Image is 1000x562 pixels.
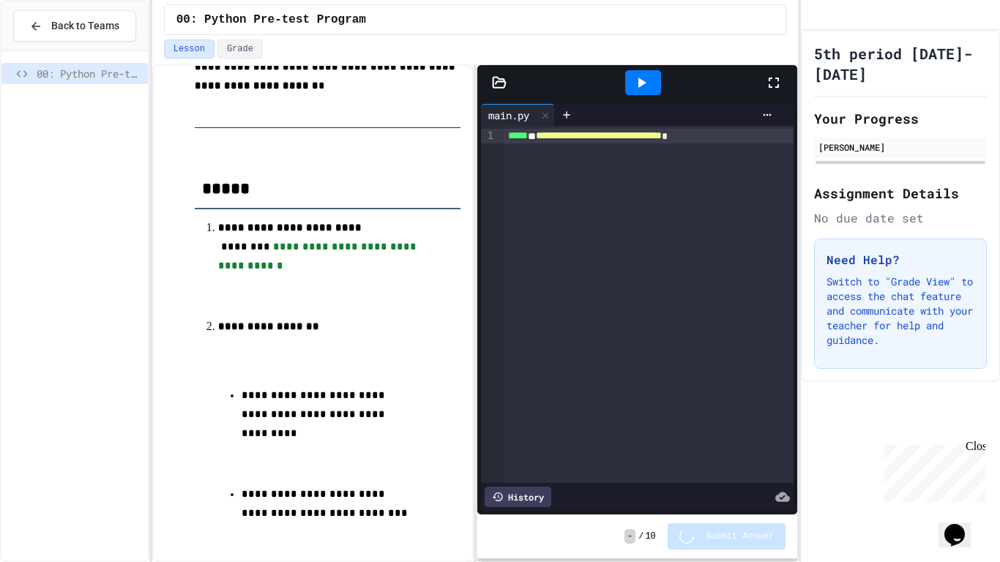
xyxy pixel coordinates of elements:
[878,440,985,502] iframe: chat widget
[624,529,635,544] span: -
[638,531,643,542] span: /
[37,66,142,81] span: 00: Python Pre-test Program
[814,209,987,227] div: No due date set
[481,129,496,143] div: 1
[814,183,987,203] h2: Assignment Details
[814,108,987,129] h2: Your Progress
[164,40,214,59] button: Lesson
[6,6,101,93] div: Chat with us now!Close
[481,108,537,123] div: main.py
[645,531,655,542] span: 10
[217,40,263,59] button: Grade
[176,11,366,29] span: 00: Python Pre-test Program
[827,274,974,348] p: Switch to "Grade View" to access the chat feature and communicate with your teacher for help and ...
[485,487,551,507] div: History
[706,531,775,542] span: Submit Answer
[51,18,119,34] span: Back to Teams
[827,251,974,269] h3: Need Help?
[939,503,985,547] iframe: chat widget
[814,43,987,84] h1: 5th period [DATE]-[DATE]
[818,140,982,154] div: [PERSON_NAME]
